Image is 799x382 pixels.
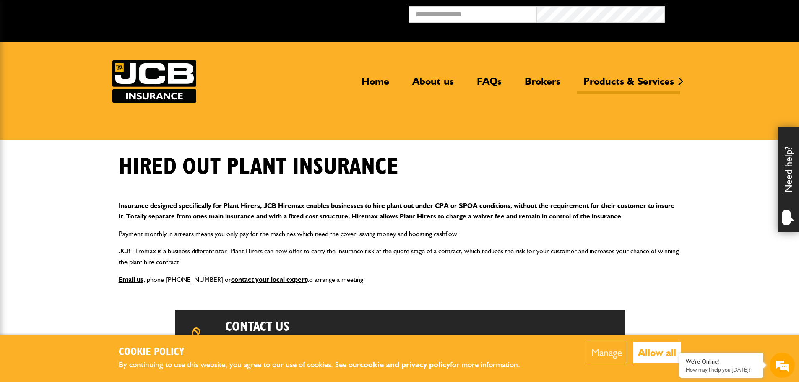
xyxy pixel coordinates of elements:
div: We're Online! [686,358,757,365]
p: By continuing to use this website, you agree to our use of cookies. See our for more information. [119,359,534,372]
button: Manage [587,342,627,363]
a: Email us [119,275,143,283]
span: t: [225,335,281,355]
button: Allow all [633,342,681,363]
a: 0800 141 2877 [225,334,273,356]
h2: Contact us [225,319,422,335]
div: Need help? [778,127,799,232]
p: Insurance designed specifically for Plant Hirers, JCB Hiremax enables businesses to hire plant ou... [119,200,681,222]
a: Brokers [518,75,567,94]
a: Products & Services [577,75,680,94]
span: e: [351,335,492,355]
a: FAQs [471,75,508,94]
button: Broker Login [665,6,793,19]
a: cookie and privacy policy [360,360,450,369]
img: JCB Insurance Services logo [112,60,196,103]
a: contact your local expert [231,275,307,283]
h2: Cookie Policy [119,346,534,359]
a: JCB Insurance Services [112,60,196,103]
a: About us [406,75,460,94]
a: Home [355,75,396,94]
p: Payment monthly in arrears means you only pay for the machines which need the cover, saving money... [119,229,681,239]
h1: Hired out plant insurance [119,153,398,181]
p: , phone [PHONE_NUMBER] or to arrange a meeting. [119,274,681,285]
a: [EMAIL_ADDRESS][DOMAIN_NAME] [351,334,450,356]
p: JCB Hiremax is a business differentiator. Plant Hirers can now offer to carry the Insurance risk ... [119,246,681,267]
p: How may I help you today? [686,366,757,373]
